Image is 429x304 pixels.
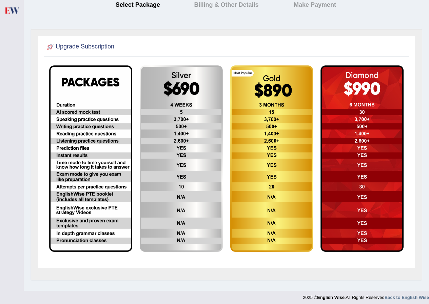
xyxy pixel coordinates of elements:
[230,65,313,252] img: aud-parramatta-gold.png
[45,42,114,52] h2: Upgrade Subscription
[49,65,132,252] img: EW package
[385,295,429,300] a: Back to English Wise
[97,2,179,8] h4: Select Package
[274,2,356,8] h4: Make Payment
[186,2,267,8] h4: Billing & Other Details
[320,65,404,252] img: aud-parramatta-diamond.png
[303,291,429,301] div: 2025 © All Rights Reserved
[140,65,223,252] img: aud-parramatta-silver.png
[317,295,346,300] strong: English Wise.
